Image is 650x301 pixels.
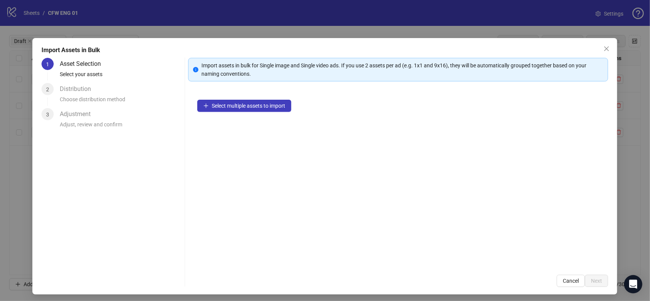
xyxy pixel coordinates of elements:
[212,103,285,109] span: Select multiple assets to import
[60,58,107,70] div: Asset Selection
[60,108,97,120] div: Adjustment
[201,61,603,78] div: Import assets in bulk for Single image and Single video ads. If you use 2 assets per ad (e.g. 1x1...
[60,70,182,83] div: Select your assets
[563,278,579,284] span: Cancel
[601,43,613,55] button: Close
[60,83,97,95] div: Distribution
[197,100,291,112] button: Select multiple assets to import
[557,275,585,287] button: Cancel
[60,120,182,133] div: Adjust, review and confirm
[624,275,642,293] div: Open Intercom Messenger
[203,103,209,108] span: plus
[193,67,198,72] span: info-circle
[585,275,608,287] button: Next
[60,95,182,108] div: Choose distribution method
[42,46,608,55] div: Import Assets in Bulk
[46,61,49,67] span: 1
[604,46,610,52] span: close
[46,111,49,118] span: 3
[46,86,49,92] span: 2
